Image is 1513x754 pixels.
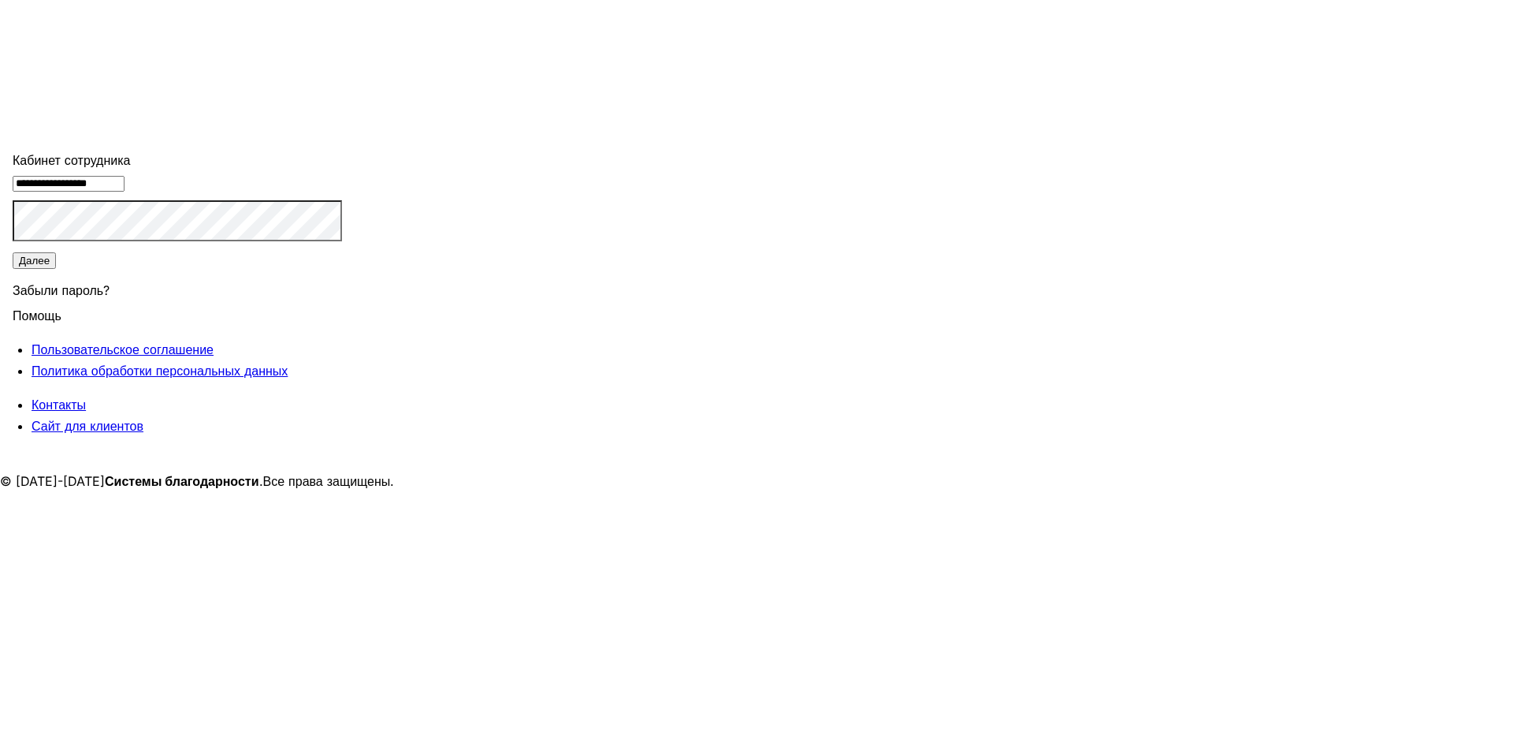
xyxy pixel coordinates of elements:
a: Политика обработки персональных данных [32,363,288,379]
span: Помощь [13,298,61,323]
div: Забыли пароль? [13,271,342,305]
span: Все права защищены. [263,473,395,489]
strong: Системы благодарности [105,473,259,489]
a: Пользовательское соглашение [32,342,214,357]
button: Далее [13,252,56,269]
a: Контакты [32,397,86,412]
a: Сайт для клиентов [32,418,143,434]
div: Кабинет сотрудника [13,150,342,171]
